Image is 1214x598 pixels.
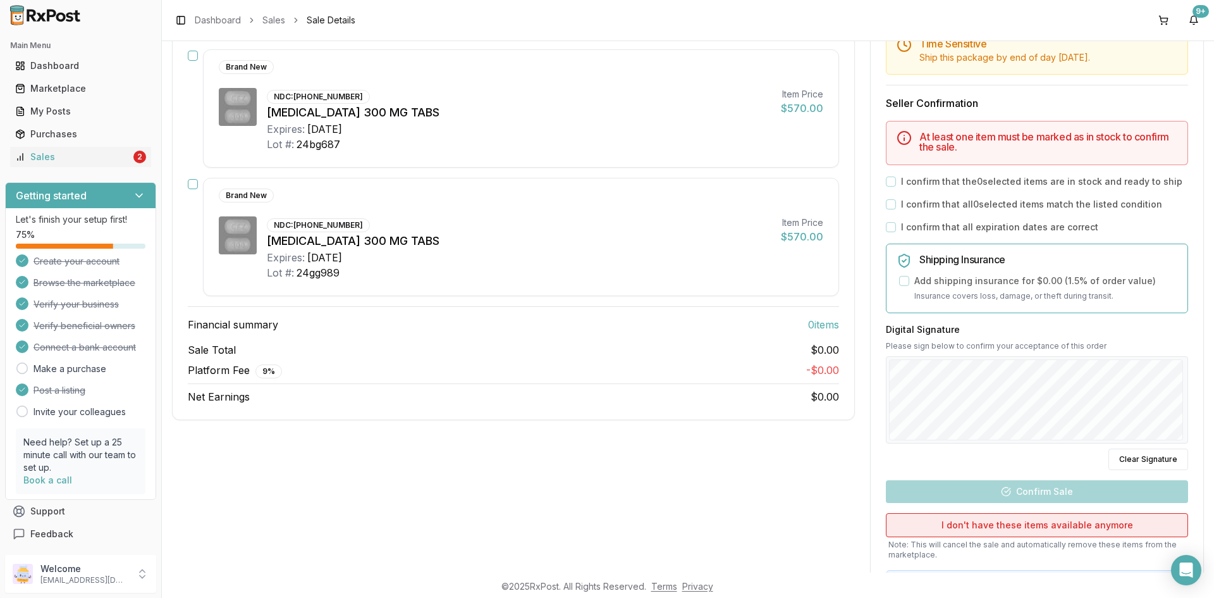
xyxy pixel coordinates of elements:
[806,364,839,377] span: - $0.00
[40,563,128,575] p: Welcome
[5,78,156,99] button: Marketplace
[886,341,1188,351] p: Please sign below to confirm your acceptance of this order
[901,175,1182,188] label: I confirm that the 0 selected items are in stock and ready to ship
[16,188,87,203] h3: Getting started
[15,128,146,140] div: Purchases
[40,575,128,585] p: [EMAIL_ADDRESS][DOMAIN_NAME]
[195,14,355,27] nav: breadcrumb
[919,132,1177,152] h5: At least one item must be marked as in stock to confirm the sale.
[886,323,1188,336] h3: Digital Signature
[5,101,156,121] button: My Posts
[188,389,250,404] span: Net Earnings
[262,14,285,27] a: Sales
[886,96,1188,111] h3: Seller Confirmation
[919,254,1177,265] h5: Shipping Insurance
[15,151,131,163] div: Sales
[34,406,126,418] a: Invite your colleagues
[219,88,257,126] img: Invokana 300 MG TABS
[1184,10,1204,30] button: 9+
[30,528,73,540] span: Feedback
[781,229,823,244] div: $570.00
[267,137,294,152] div: Lot #:
[219,216,257,254] img: Invokana 300 MG TABS
[682,581,713,592] a: Privacy
[914,290,1177,302] p: Insurance covers loss, damage, or theft during transit.
[919,39,1177,49] h5: Time Sensitive
[34,298,119,311] span: Verify your business
[886,540,1188,560] p: Note: This will cancel the sale and automatically remove these items from the marketplace.
[781,101,823,116] div: $570.00
[267,90,370,104] div: NDC: [PHONE_NUMBER]
[919,52,1090,63] span: Ship this package by end of day [DATE] .
[901,221,1098,234] label: I confirm that all expiration dates are correct
[808,317,839,332] span: 0 item s
[307,14,355,27] span: Sale Details
[267,232,771,250] div: [MEDICAL_DATA] 300 MG TABS
[297,137,340,152] div: 24bg687
[307,250,342,265] div: [DATE]
[914,275,1156,287] label: Add shipping insurance for $0.00 ( 1.5 % of order value)
[34,320,135,332] span: Verify beneficial owners
[188,342,236,358] span: Sale Total
[901,198,1162,211] label: I confirm that all 0 selected items match the listed condition
[10,123,151,146] a: Purchases
[34,341,136,354] span: Connect a bank account
[267,104,771,121] div: [MEDICAL_DATA] 300 MG TABS
[267,265,294,280] div: Lot #:
[1193,5,1209,18] div: 9+
[23,436,138,474] p: Need help? Set up a 25 minute call with our team to set up.
[34,255,120,268] span: Create your account
[34,363,106,375] a: Make a purchase
[255,364,282,378] div: 9 %
[5,124,156,144] button: Purchases
[267,121,305,137] div: Expires:
[307,121,342,137] div: [DATE]
[5,500,156,523] button: Support
[811,390,839,403] span: $0.00
[219,60,274,74] div: Brand New
[195,14,241,27] a: Dashboard
[15,59,146,72] div: Dashboard
[15,105,146,118] div: My Posts
[13,564,33,584] img: User avatar
[5,523,156,545] button: Feedback
[267,218,370,232] div: NDC: [PHONE_NUMBER]
[10,54,151,77] a: Dashboard
[811,342,839,358] span: $0.00
[10,77,151,100] a: Marketplace
[297,265,340,280] div: 24gg989
[188,363,282,378] span: Platform Fee
[16,228,35,241] span: 75 %
[219,189,274,202] div: Brand New
[15,82,146,95] div: Marketplace
[5,56,156,76] button: Dashboard
[5,5,86,25] img: RxPost Logo
[651,581,677,592] a: Terms
[23,475,72,485] a: Book a call
[781,216,823,229] div: Item Price
[267,250,305,265] div: Expires:
[5,147,156,167] button: Sales2
[188,317,278,332] span: Financial summary
[34,384,85,397] span: Post a listing
[1108,449,1188,470] button: Clear Signature
[10,100,151,123] a: My Posts
[34,277,135,289] span: Browse the marketplace
[1171,555,1201,585] div: Open Intercom Messenger
[886,513,1188,537] button: I don't have these items available anymore
[133,151,146,163] div: 2
[16,213,145,226] p: Let's finish your setup first!
[10,40,151,51] h2: Main Menu
[10,146,151,168] a: Sales2
[781,88,823,101] div: Item Price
